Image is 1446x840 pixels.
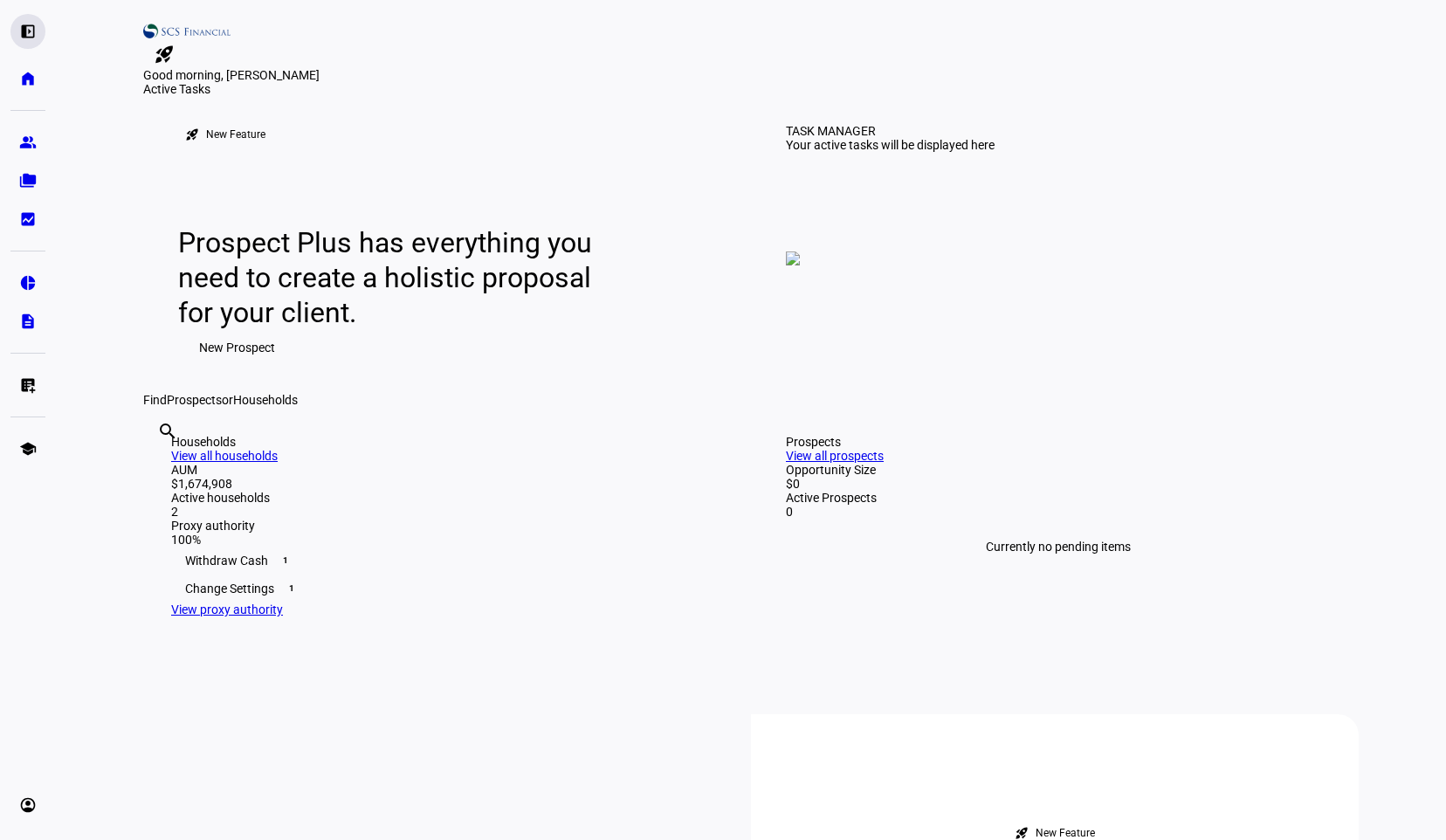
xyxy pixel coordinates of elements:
div: Households [171,435,716,449]
div: Proxy authority [171,519,716,533]
div: Your active tasks will be displayed here [786,138,995,152]
div: $1,674,908 [171,477,716,491]
a: View all prospects [786,449,884,463]
button: New Prospect [178,330,296,365]
a: group [10,125,45,160]
input: Enter name of prospect or household [157,444,161,465]
div: Good morning, [PERSON_NAME] [143,68,1359,82]
span: 1 [285,582,299,596]
div: Withdraw Cash [171,547,716,575]
eth-mat-symbol: bid_landscape [19,210,37,228]
img: empty-tasks.png [786,251,800,265]
span: Prospects [167,393,222,407]
a: View proxy authority [171,602,283,616]
mat-icon: search [157,421,178,442]
span: New Prospect [199,330,275,365]
div: 0 [786,505,1331,519]
div: Opportunity Size [786,463,1331,477]
div: Active households [171,491,716,505]
div: Currently no pending items [786,519,1331,575]
span: Households [233,393,298,407]
eth-mat-symbol: list_alt_add [19,376,37,394]
a: folder_copy [10,163,45,198]
a: description [10,304,45,339]
div: 100% [171,533,716,547]
div: Change Settings [171,575,716,602]
mat-icon: rocket_launch [154,44,175,65]
eth-mat-symbol: pie_chart [19,274,37,292]
div: TASK MANAGER [786,124,876,138]
div: Active Tasks [143,82,1359,96]
div: New Feature [1036,826,1095,840]
mat-icon: rocket_launch [1015,826,1029,840]
eth-mat-symbol: home [19,70,37,87]
a: pie_chart [10,265,45,300]
div: 2 [171,505,716,519]
div: Prospect Plus has everything you need to create a holistic proposal for your client. [178,225,609,330]
div: $0 [786,477,1331,491]
eth-mat-symbol: group [19,134,37,151]
div: Find or [143,393,1359,407]
a: bid_landscape [10,202,45,237]
eth-mat-symbol: left_panel_open [19,23,37,40]
mat-icon: rocket_launch [185,127,199,141]
div: AUM [171,463,716,477]
a: View all households [171,449,278,463]
eth-mat-symbol: description [19,313,37,330]
div: New Feature [206,127,265,141]
eth-mat-symbol: school [19,440,37,458]
div: Prospects [786,435,1331,449]
span: 1 [279,554,293,568]
eth-mat-symbol: folder_copy [19,172,37,189]
a: home [10,61,45,96]
div: Active Prospects [786,491,1331,505]
eth-mat-symbol: account_circle [19,796,37,814]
